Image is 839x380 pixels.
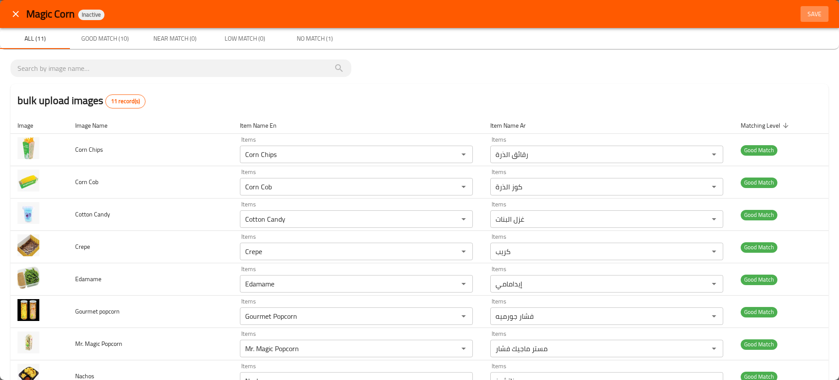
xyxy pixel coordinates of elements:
[75,241,90,252] span: Crepe
[804,9,825,20] span: Save
[17,331,39,353] img: Mr__ Magic Popcorn
[708,245,720,258] button: Open
[17,234,39,256] img: Crepe
[741,339,777,349] span: Good Match
[17,299,39,321] img: Gourmet popcorn
[17,267,39,289] img: Edamame
[75,176,98,188] span: Corn Cob
[708,148,720,160] button: Open
[741,242,777,252] span: Good Match
[458,245,470,258] button: Open
[215,33,274,44] span: Low Match (0)
[75,209,110,220] span: Cotton Candy
[483,117,734,134] th: Item Name Ar
[105,94,146,108] div: Total records count
[741,178,777,188] span: Good Match
[708,278,720,290] button: Open
[17,61,344,75] input: search
[26,4,75,24] span: Magic Corn
[5,33,65,44] span: All (11)
[458,148,470,160] button: Open
[458,181,470,193] button: Open
[741,307,777,317] span: Good Match
[106,97,145,106] span: 11 record(s)
[741,275,777,285] span: Good Match
[17,170,39,192] img: Corn Cob
[708,213,720,225] button: Open
[17,137,39,159] img: Corn Chips
[17,202,39,224] img: Cotton Candy
[75,306,120,317] span: Gourmet popcorn
[75,144,103,155] span: Corn Chips
[145,33,205,44] span: Near Match (0)
[708,181,720,193] button: Open
[5,3,26,24] button: close
[75,120,119,131] span: Image Name
[78,10,104,20] div: Inactive
[285,33,344,44] span: No Match (1)
[10,117,68,134] th: Image
[458,213,470,225] button: Open
[801,6,829,22] button: Save
[75,338,122,349] span: Mr. Magic Popcorn
[78,11,104,18] span: Inactive
[708,310,720,322] button: Open
[233,117,483,134] th: Item Name En
[458,342,470,355] button: Open
[741,210,777,220] span: Good Match
[741,145,777,155] span: Good Match
[458,310,470,322] button: Open
[75,273,101,285] span: Edamame
[75,33,135,44] span: Good Match (10)
[458,278,470,290] button: Open
[741,120,791,131] span: Matching Level
[17,93,146,108] h2: bulk upload images
[708,342,720,355] button: Open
